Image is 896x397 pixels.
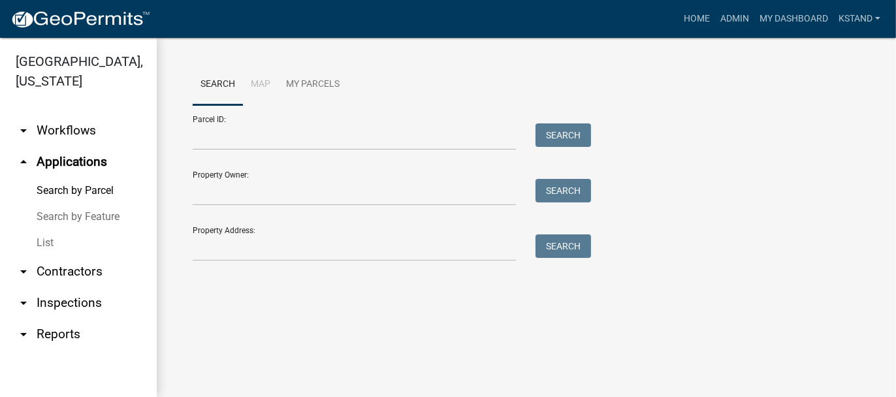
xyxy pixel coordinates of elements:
a: My Parcels [278,64,347,106]
button: Search [536,179,591,202]
a: Admin [715,7,754,31]
button: Search [536,123,591,147]
i: arrow_drop_down [16,264,31,279]
a: My Dashboard [754,7,833,31]
a: kstand [833,7,886,31]
i: arrow_drop_up [16,154,31,170]
button: Search [536,234,591,258]
i: arrow_drop_down [16,123,31,138]
a: Search [193,64,243,106]
i: arrow_drop_down [16,295,31,311]
a: Home [679,7,715,31]
i: arrow_drop_down [16,326,31,342]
